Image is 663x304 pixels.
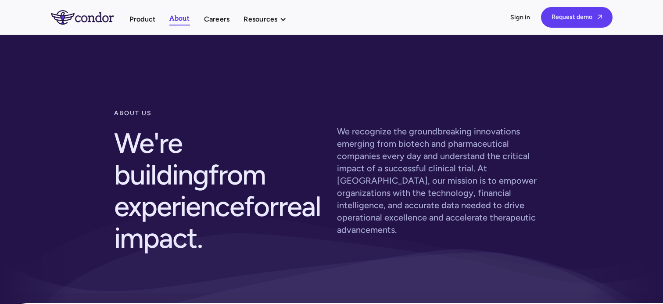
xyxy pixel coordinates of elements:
a: Request demo [541,7,613,28]
span: real impact. [114,189,321,255]
a: Sign in [510,13,530,22]
span:  [598,14,602,20]
a: Careers [204,13,230,25]
span: from experience [114,158,266,223]
h2: We're building for [114,122,326,259]
div: Resources [244,13,277,25]
a: About [169,13,190,25]
div: Resources [244,13,295,25]
p: We recognize the groundbreaking innovations emerging from biotech and pharmaceutical companies ev... [337,125,549,236]
div: about us [114,105,326,122]
a: Product [129,13,156,25]
a: home [51,10,129,24]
